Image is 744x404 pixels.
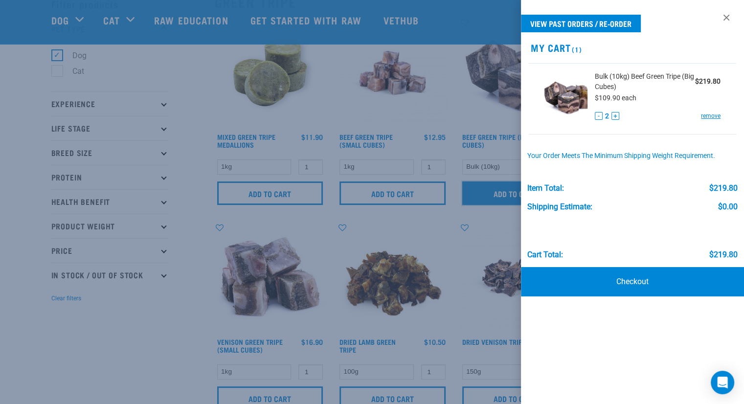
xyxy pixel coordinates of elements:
[527,152,737,160] div: Your order meets the minimum shipping weight requirement.
[695,77,721,85] strong: $219.80
[701,112,721,120] a: remove
[527,250,563,259] div: Cart total:
[605,111,609,121] span: 2
[544,71,587,122] img: Beef Green Tripe (Big Cubes)
[521,42,744,53] h2: My Cart
[595,112,603,120] button: -
[521,15,641,32] a: View past orders / re-order
[611,112,619,120] button: +
[595,94,636,102] span: $109.90 each
[711,371,734,394] div: Open Intercom Messenger
[595,71,695,92] span: Bulk (10kg) Beef Green Tripe (Big Cubes)
[709,250,737,259] div: $219.80
[527,184,564,193] div: Item Total:
[718,202,737,211] div: $0.00
[709,184,737,193] div: $219.80
[527,202,592,211] div: Shipping Estimate:
[570,47,582,51] span: (1)
[521,267,744,296] a: Checkout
